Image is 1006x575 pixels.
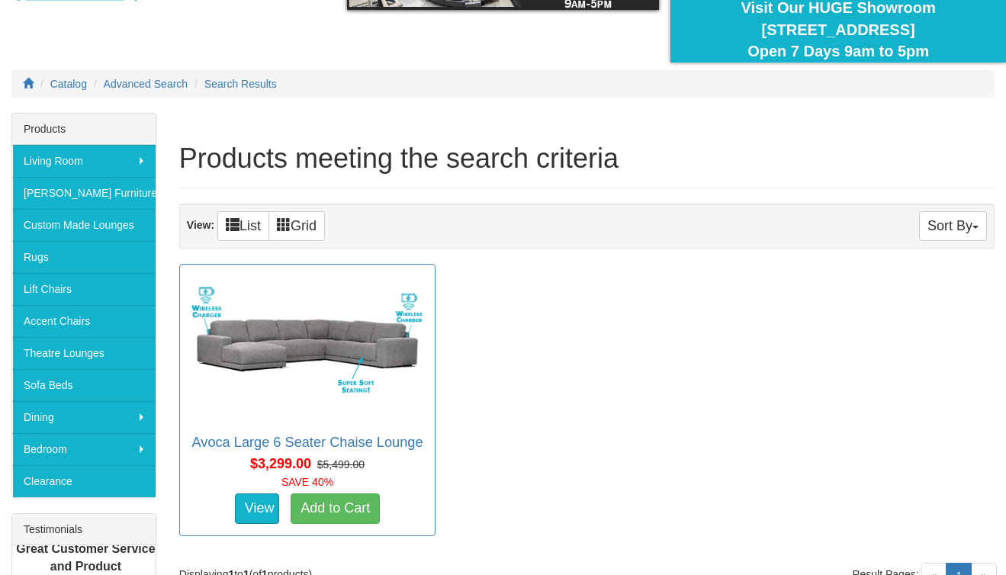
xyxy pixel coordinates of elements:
a: Bedroom [12,433,156,465]
a: Living Room [12,145,156,177]
div: Testimonials [12,514,156,545]
button: Sort By [919,211,987,241]
a: Rugs [12,241,156,273]
a: Add to Cart [291,493,380,524]
font: SAVE 40% [281,476,333,488]
a: List [217,211,269,241]
a: Search Results [204,78,277,90]
a: Avoca Large 6 Seater Chaise Lounge [192,435,423,450]
a: Custom Made Lounges [12,209,156,241]
a: Dining [12,401,156,433]
div: Products [12,114,156,145]
img: Avoca Large 6 Seater Chaise Lounge [188,272,427,419]
a: Theatre Lounges [12,337,156,369]
a: Grid [268,211,325,241]
strong: View: [187,219,214,231]
a: Accent Chairs [12,305,156,337]
del: $5,499.00 [317,458,365,471]
b: Great Customer Service and Product [16,542,155,573]
a: Advanced Search [104,78,188,90]
a: View [235,493,279,524]
a: Lift Chairs [12,273,156,305]
span: $3,299.00 [250,456,311,471]
a: Sofa Beds [12,369,156,401]
a: Catalog [50,78,87,90]
a: [PERSON_NAME] Furniture [12,177,156,209]
a: Clearance [12,465,156,497]
h1: Products meeting the search criteria [179,143,995,174]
